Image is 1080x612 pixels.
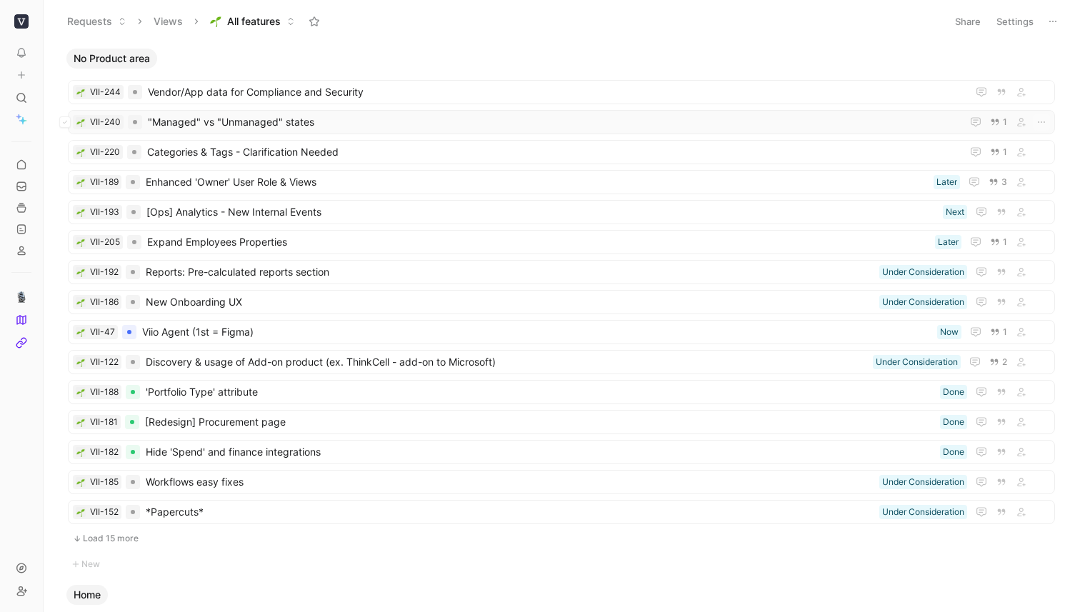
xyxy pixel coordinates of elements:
a: 🎙️ [11,287,31,307]
button: 🌱 [76,357,86,367]
button: 3 [986,174,1010,190]
img: 🌱 [76,239,85,247]
img: 🌱 [76,209,85,217]
div: 🌱 [76,507,86,517]
div: Under Consideration [876,355,958,369]
span: Hide 'Spend' and finance integrations [146,443,934,461]
button: 🌱 [76,447,86,457]
div: No Product areaLoad 15 moreNew [61,49,1062,573]
img: 🌱 [76,358,85,367]
img: 🌱 [76,388,85,397]
span: [Redesign] Procurement page [145,413,934,431]
img: 🌱 [76,299,85,307]
a: 🌱VII-188'Portfolio Type' attributeDone [68,380,1055,404]
button: 🌱 [76,477,86,487]
span: Discovery & usage of Add-on product (ex. ThinkCell - add-on to Microsoft) [146,353,867,371]
a: 🌱VII-182Hide 'Spend' and finance integrationsDone [68,440,1055,464]
div: VII-122 [90,355,119,369]
button: 1 [987,324,1010,340]
img: 🎙️ [16,291,27,303]
div: Done [943,385,964,399]
button: 2 [986,354,1010,370]
button: Viio [11,11,31,31]
span: Home [74,588,101,602]
div: VII-192 [90,265,119,279]
img: 🌱 [76,269,85,277]
div: VII-220 [90,145,120,159]
a: 🌱VII-47Viio Agent (1st = Figma)Now1 [68,320,1055,344]
span: Categories & Tags - Clarification Needed [147,144,961,161]
div: VII-47 [90,325,115,339]
div: VII-152 [90,505,119,519]
button: 🌱 [76,327,86,337]
a: 🌱VII-122Discovery & usage of Add-on product (ex. ThinkCell - add-on to Microsoft)Under Considerat... [68,350,1055,374]
span: 1 [1003,118,1007,126]
button: Share [949,11,987,31]
button: 🌱 [76,207,86,217]
button: 🌱 [76,117,86,127]
button: 🌱 [76,417,86,427]
span: [Ops] Analytics - New Internal Events [146,204,937,221]
a: 🌱VII-152*Papercuts*Under Consideration [68,500,1055,524]
span: Viio Agent (1st = Figma) [142,323,931,341]
div: VII-186 [90,295,119,309]
button: New [66,556,1056,573]
img: 🌱 [210,16,221,27]
div: Under Consideration [882,265,964,279]
div: 🌱 [76,237,86,247]
a: 🌱VII-189Enhanced 'Owner' User Role & ViewsLater3 [68,170,1055,194]
div: 🌱 [76,267,86,277]
button: 🌱 [76,177,86,187]
div: Done [943,415,964,429]
div: VII-185 [90,475,119,489]
span: Workflows easy fixes [146,473,874,491]
span: "Managed" vs "Unmanaged" states [148,114,961,131]
span: Enhanced 'Owner' User Role & Views [146,174,928,191]
span: All features [227,14,281,29]
div: VII-205 [90,235,120,249]
div: Under Consideration [882,505,964,519]
button: Requests [61,11,133,32]
div: Under Consideration [882,295,964,309]
a: 🌱VII-186New Onboarding UXUnder Consideration [68,290,1055,314]
div: Next [946,205,964,219]
img: 🌱 [76,119,85,127]
button: 🌱 [76,297,86,307]
a: 🌱VII-205Expand Employees PropertiesLater1 [68,230,1055,254]
div: Later [936,175,957,189]
div: 🎙️ [11,272,31,353]
img: 🌱 [76,418,85,427]
span: 2 [1002,358,1007,366]
a: 🌱VII-240"Managed" vs "Unmanaged" states1 [68,110,1055,134]
img: Viio [14,14,29,29]
button: 1 [987,234,1010,250]
img: 🌱 [76,448,85,457]
span: Reports: Pre-calculated reports section [146,264,874,281]
button: 🌱All features [204,11,301,32]
img: 🌱 [76,478,85,487]
button: 🌱 [76,387,86,397]
span: 'Portfolio Type' attribute [146,383,934,401]
a: 🌱VII-244Vendor/App data for Compliance and Security [68,80,1055,104]
div: Under Consideration [882,475,964,489]
button: Views [147,11,189,32]
a: 🌱VII-193[Ops] Analytics - New Internal EventsNext [68,200,1055,224]
div: VII-189 [90,175,119,189]
span: Vendor/App data for Compliance and Security [148,84,967,101]
a: 🌱VII-192Reports: Pre-calculated reports sectionUnder Consideration [68,260,1055,284]
img: 🌱 [76,149,85,157]
div: VII-181 [90,415,118,429]
button: 1 [987,114,1010,130]
button: 🌱 [76,87,86,97]
a: 🌱VII-185Workflows easy fixesUnder Consideration [68,470,1055,494]
div: Done [943,445,964,459]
